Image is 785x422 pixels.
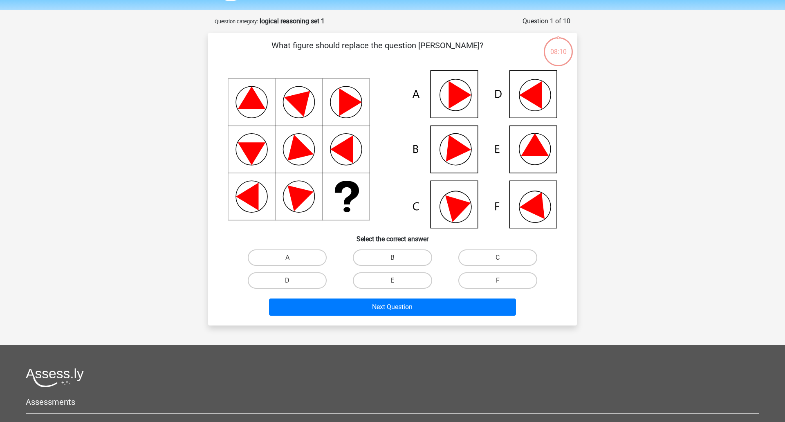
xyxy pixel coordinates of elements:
[26,397,759,407] h5: Assessments
[543,36,574,57] div: 08:10
[458,272,537,289] label: F
[458,249,537,266] label: C
[353,272,432,289] label: E
[26,368,84,387] img: Assessly logo
[260,17,325,25] strong: logical reasoning set 1
[215,18,258,25] small: Question category:
[353,249,432,266] label: B
[269,299,516,316] button: Next Question
[248,249,327,266] label: A
[221,39,533,64] p: What figure should replace the question [PERSON_NAME]?
[248,272,327,289] label: D
[221,229,564,243] h6: Select the correct answer
[523,16,570,26] div: Question 1 of 10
